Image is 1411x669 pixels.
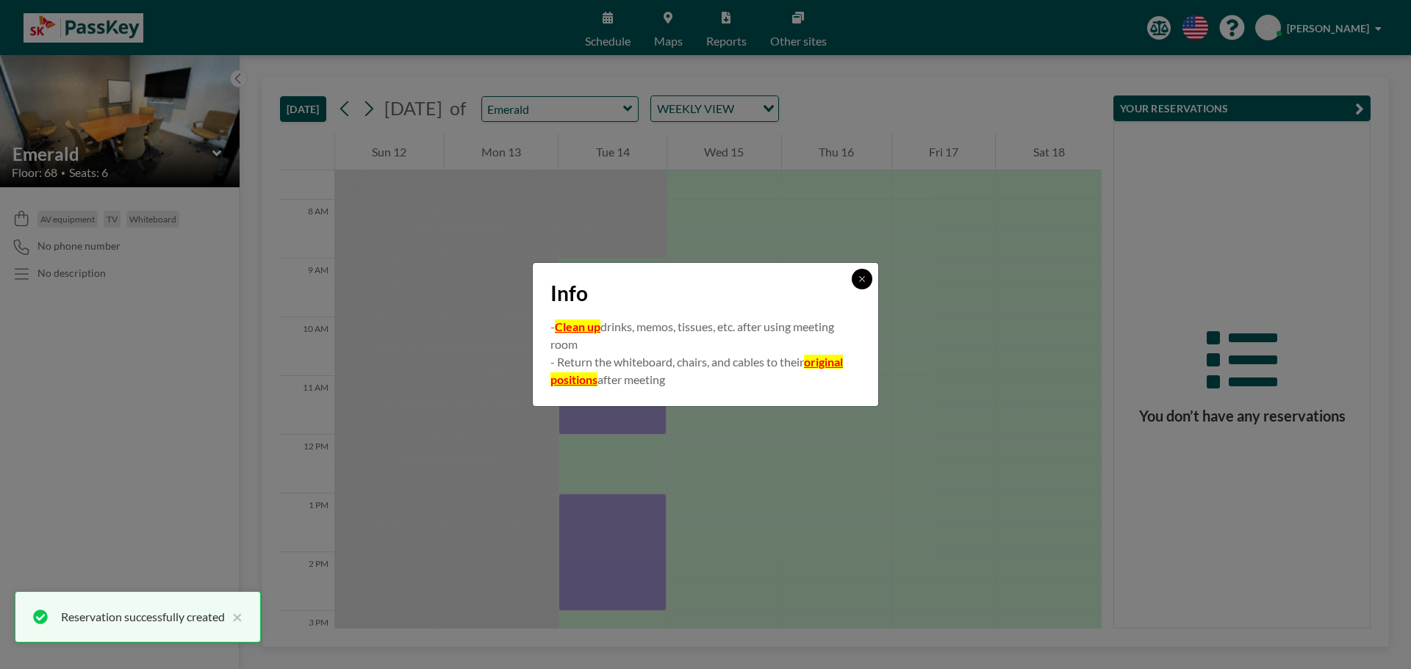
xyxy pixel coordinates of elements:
span: Info [550,281,588,306]
button: close [225,608,243,626]
u: Clean up [555,319,600,333]
div: Reservation successfully created [61,608,225,626]
p: - Return the whiteboard, chairs, and cables to their after meeting [550,353,861,388]
p: - drinks, memos, tissues, etc. after using meeting room [550,318,861,353]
